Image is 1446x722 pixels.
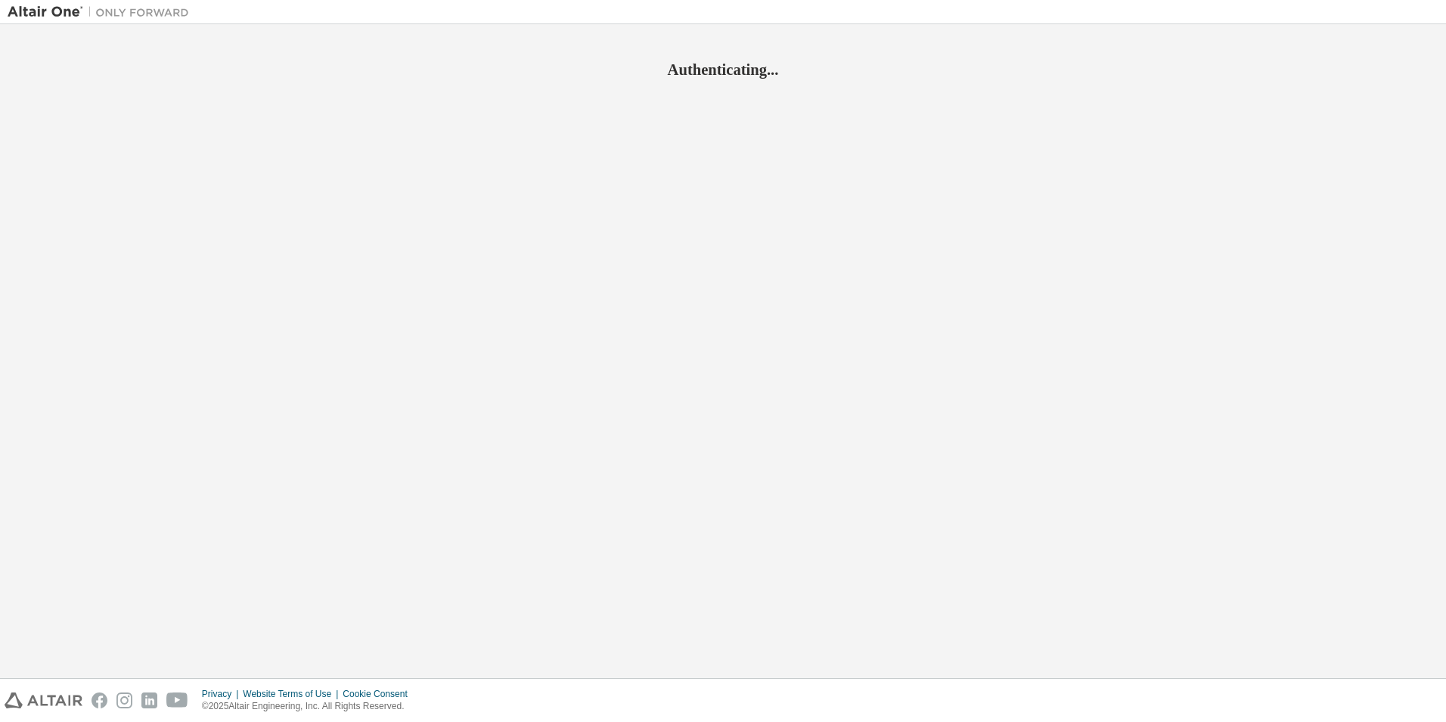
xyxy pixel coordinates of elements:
[166,692,188,708] img: youtube.svg
[202,700,417,713] p: © 2025 Altair Engineering, Inc. All Rights Reserved.
[343,688,416,700] div: Cookie Consent
[8,5,197,20] img: Altair One
[243,688,343,700] div: Website Terms of Use
[116,692,132,708] img: instagram.svg
[92,692,107,708] img: facebook.svg
[5,692,82,708] img: altair_logo.svg
[141,692,157,708] img: linkedin.svg
[8,60,1438,79] h2: Authenticating...
[202,688,243,700] div: Privacy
